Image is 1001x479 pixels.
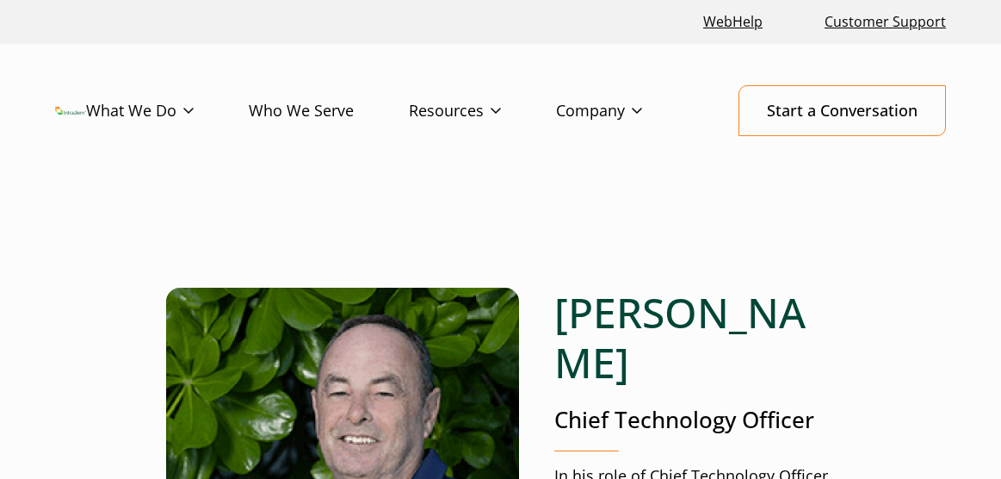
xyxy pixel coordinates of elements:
[696,3,769,40] a: Link opens in a new window
[554,404,834,436] p: Chief Technology Officer
[554,288,834,387] h1: [PERSON_NAME]
[818,3,953,40] a: Customer Support
[409,86,556,136] a: Resources
[86,86,249,136] a: What We Do
[738,85,946,136] a: Start a Conversation
[556,86,697,136] a: Company
[55,107,86,115] img: Intradiem
[55,107,86,115] a: Link to homepage of Intradiem
[249,86,409,136] a: Who We Serve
